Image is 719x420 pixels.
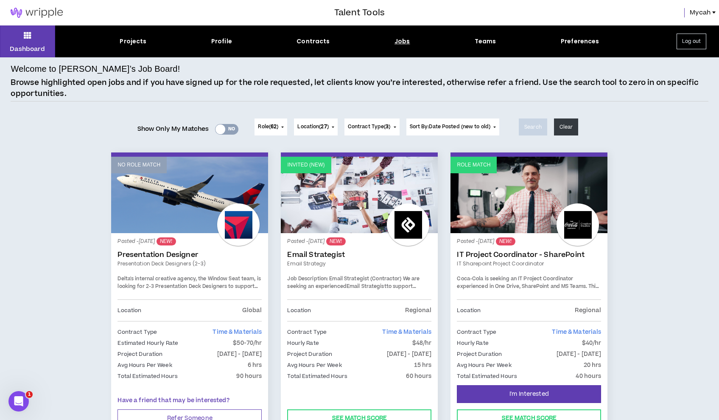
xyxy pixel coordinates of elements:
p: Contract Type [287,327,327,337]
p: Invited (new) [287,161,325,169]
span: 62 [271,123,277,130]
div: Contracts [297,37,330,46]
iframe: Intercom live chat [8,391,29,412]
button: Clear [554,118,579,135]
a: Presentation Deck Designers (2-3) [118,260,262,268]
button: Contract Type(3) [344,118,400,135]
p: Have a friend that may be interested? [118,396,262,405]
a: No Role Match [111,157,268,233]
p: Hourly Rate [457,338,488,348]
a: Email Strategist [287,251,431,259]
a: Presentation Designer [118,251,262,259]
p: Location [287,306,311,315]
span: Sort By: Date Posted (new to old) [410,123,491,130]
p: $48/hr [412,338,432,348]
a: Invited (new) [281,157,438,233]
a: IT Sharepoint Project Coordinator [457,260,601,268]
p: Project Duration [457,350,502,359]
p: [DATE] - [DATE] [387,350,432,359]
sup: NEW! [326,237,345,245]
span: Contract Type ( ) [348,123,391,131]
div: Projects [120,37,146,46]
p: Project Duration [118,350,162,359]
p: Estimated Hourly Rate [118,338,178,348]
button: Location(27) [294,118,337,135]
p: Avg Hours Per Week [118,361,172,370]
button: Sort By:Date Posted (new to old) [406,118,500,135]
p: No Role Match [118,161,160,169]
div: Profile [211,37,232,46]
sup: NEW! [157,237,176,245]
sup: NEW! [496,237,515,245]
p: Project Duration [287,350,332,359]
a: Role Match [450,157,607,233]
p: 20 hrs [584,361,601,370]
p: Contract Type [457,327,496,337]
span: Show Only My Matches [137,123,209,135]
p: Posted - [DATE] [287,237,431,245]
button: Role(62) [255,118,287,135]
p: Location [118,306,141,315]
p: Posted - [DATE] [118,237,262,245]
span: 3 [386,123,389,130]
p: Hourly Rate [287,338,319,348]
p: Posted - [DATE] [457,237,601,245]
p: Total Estimated Hours [457,372,517,381]
h4: Welcome to [PERSON_NAME]’s Job Board! [11,62,180,75]
span: We are seeking an experienced [287,275,420,290]
p: Regional [575,306,601,315]
p: $50-70/hr [233,338,262,348]
p: Dashboard [10,45,45,54]
p: Location [457,306,481,315]
p: Global [242,306,262,315]
p: 60 hours [406,372,431,381]
p: Regional [405,306,431,315]
span: Delta's internal creative agency, the Window Seat team, is looking for 2-3 Presentation Deck Desi... [118,275,260,305]
p: Avg Hours Per Week [287,361,341,370]
p: 6 hrs [248,361,262,370]
span: Time & Materials [382,328,431,336]
p: 40 hours [576,372,601,381]
p: Role Match [457,161,490,169]
p: Browse highlighted open jobs and if you have signed up for the role requested, let clients know y... [11,77,708,99]
span: Coca-Cola is seeking an IT Project Coordinator experienced in One Drive, SharePoint and MS Teams.... [457,275,599,312]
a: Email Strategy [287,260,431,268]
span: I'm Interested [509,390,549,398]
div: Preferences [561,37,599,46]
span: 1 [26,391,33,398]
button: Search [519,118,547,135]
p: Contract Type [118,327,157,337]
p: Total Estimated Hours [118,372,178,381]
strong: Email Strategist [347,283,386,290]
p: [DATE] - [DATE] [557,350,601,359]
p: $40/hr [582,338,601,348]
span: Location ( ) [297,123,328,131]
div: Teams [475,37,496,46]
p: Avg Hours Per Week [457,361,511,370]
button: Log out [677,34,706,49]
p: 15 hrs [414,361,432,370]
span: Time & Materials [213,328,262,336]
p: [DATE] - [DATE] [217,350,262,359]
p: 90 hours [236,372,262,381]
strong: Job Description: Email Strategist (Contractor) [287,275,401,282]
span: Time & Materials [552,328,601,336]
span: Mycah [690,8,711,17]
a: IT Project Coordinator - SharePoint [457,251,601,259]
button: I'm Interested [457,385,601,403]
p: Total Estimated Hours [287,372,347,381]
h3: Talent Tools [334,6,385,19]
span: Role ( ) [258,123,278,131]
span: 27 [321,123,327,130]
